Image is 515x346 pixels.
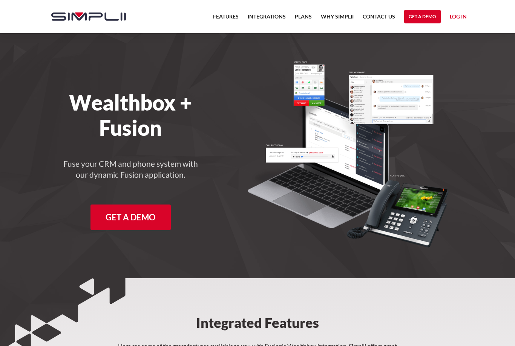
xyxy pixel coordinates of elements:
a: Log in [450,12,467,23]
h2: Integrated Features [140,278,375,341]
h4: Fuse your CRM and phone system with our dynamic Fusion application. [63,158,198,180]
a: Contact US [363,12,395,26]
a: Integrations [248,12,286,26]
a: Features [213,12,239,26]
a: Get A Demo [90,205,171,230]
img: Simplii [51,12,126,21]
a: Why Simplii [321,12,354,26]
img: A desk phone and laptop with a CRM up and Fusion bringing call recording, screen pops, and SMS me... [247,60,449,248]
a: Get a Demo [404,10,441,23]
a: Plans [295,12,312,26]
h1: Wealthbox + Fusion [44,90,218,140]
